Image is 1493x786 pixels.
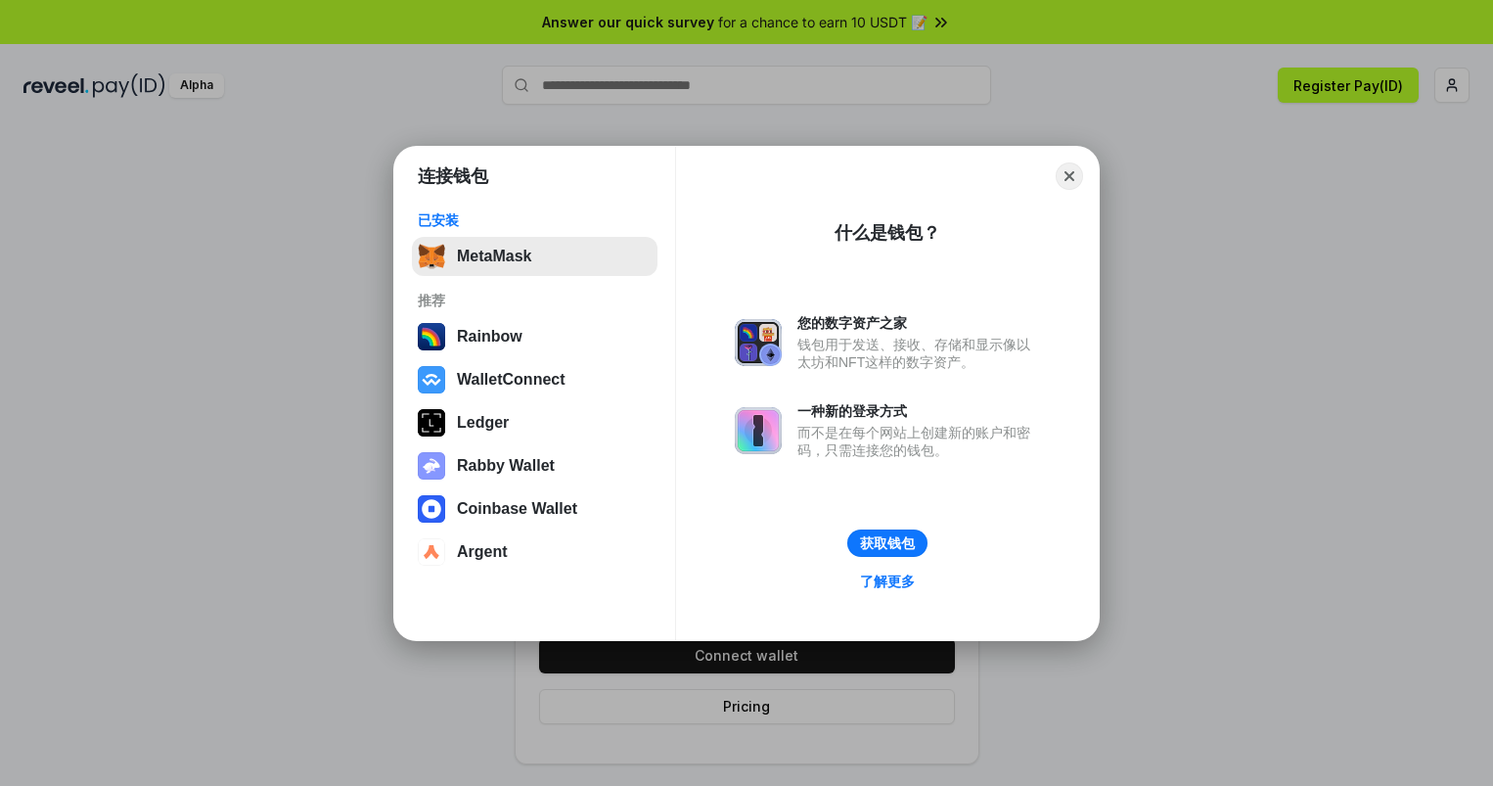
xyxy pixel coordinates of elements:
div: 钱包用于发送、接收、存储和显示像以太坊和NFT这样的数字资产。 [797,336,1040,371]
div: 获取钱包 [860,534,915,552]
div: Coinbase Wallet [457,500,577,518]
div: 推荐 [418,292,652,309]
img: svg+xml,%3Csvg%20width%3D%2228%22%20height%3D%2228%22%20viewBox%3D%220%200%2028%2028%22%20fill%3D... [418,366,445,393]
button: 获取钱包 [847,530,927,557]
div: 一种新的登录方式 [797,402,1040,420]
button: WalletConnect [412,360,657,399]
div: 了解更多 [860,573,915,590]
div: Argent [457,543,508,561]
button: Close [1056,162,1083,190]
div: MetaMask [457,248,531,265]
div: 什么是钱包？ [835,221,940,245]
img: svg+xml,%3Csvg%20xmlns%3D%22http%3A%2F%2Fwww.w3.org%2F2000%2Fsvg%22%20fill%3D%22none%22%20viewBox... [735,319,782,366]
button: Rabby Wallet [412,446,657,485]
a: 了解更多 [848,569,927,594]
div: WalletConnect [457,371,566,389]
img: svg+xml,%3Csvg%20xmlns%3D%22http%3A%2F%2Fwww.w3.org%2F2000%2Fsvg%22%20fill%3D%22none%22%20viewBox... [418,452,445,480]
img: svg+xml,%3Csvg%20xmlns%3D%22http%3A%2F%2Fwww.w3.org%2F2000%2Fsvg%22%20fill%3D%22none%22%20viewBox... [735,407,782,454]
div: 您的数字资产之家 [797,314,1040,332]
button: Rainbow [412,317,657,356]
div: 已安装 [418,211,652,229]
button: Coinbase Wallet [412,489,657,529]
img: svg+xml,%3Csvg%20xmlns%3D%22http%3A%2F%2Fwww.w3.org%2F2000%2Fsvg%22%20width%3D%2228%22%20height%3... [418,409,445,437]
img: svg+xml,%3Csvg%20width%3D%2228%22%20height%3D%2228%22%20viewBox%3D%220%200%2028%2028%22%20fill%3D... [418,495,445,523]
button: Argent [412,532,657,572]
div: Ledger [457,414,509,432]
button: MetaMask [412,237,657,276]
img: svg+xml,%3Csvg%20width%3D%2228%22%20height%3D%2228%22%20viewBox%3D%220%200%2028%2028%22%20fill%3D... [418,538,445,566]
h1: 连接钱包 [418,164,488,188]
button: Ledger [412,403,657,442]
div: Rainbow [457,328,522,346]
div: Rabby Wallet [457,457,555,475]
div: 而不是在每个网站上创建新的账户和密码，只需连接您的钱包。 [797,424,1040,459]
img: svg+xml,%3Csvg%20fill%3D%22none%22%20height%3D%2233%22%20viewBox%3D%220%200%2035%2033%22%20width%... [418,243,445,270]
img: svg+xml,%3Csvg%20width%3D%22120%22%20height%3D%22120%22%20viewBox%3D%220%200%20120%20120%22%20fil... [418,323,445,350]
